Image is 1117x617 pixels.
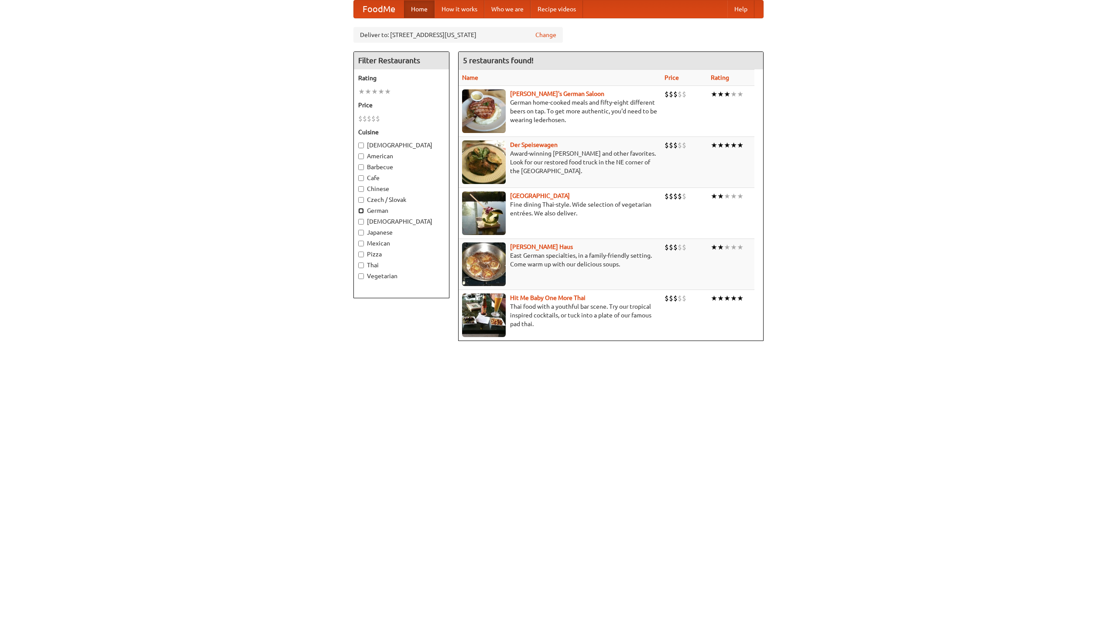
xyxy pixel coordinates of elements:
li: ★ [737,191,744,201]
li: ★ [717,191,724,201]
li: ★ [730,191,737,201]
li: $ [367,114,371,123]
input: Pizza [358,252,364,257]
li: $ [669,89,673,99]
p: Fine dining Thai-style. Wide selection of vegetarian entrées. We also deliver. [462,200,658,218]
input: Czech / Slovak [358,197,364,203]
input: American [358,153,364,159]
p: Thai food with a youthful bar scene. Try our tropical inspired cocktails, or tuck into a plate of... [462,302,658,328]
input: Cafe [358,175,364,181]
li: ★ [730,293,737,303]
li: ★ [724,191,730,201]
a: Hit Me Baby One More Thai [510,294,586,301]
img: kohlhaus.jpg [462,242,506,286]
li: $ [669,293,673,303]
li: $ [673,89,678,99]
li: ★ [730,140,737,150]
h5: Rating [358,74,445,82]
li: $ [682,140,686,150]
input: Chinese [358,186,364,192]
label: Thai [358,261,445,269]
li: $ [358,114,363,123]
img: satay.jpg [462,191,506,235]
a: Price [665,74,679,81]
a: How it works [435,0,484,18]
li: $ [682,242,686,252]
li: ★ [724,140,730,150]
input: Barbecue [358,164,364,170]
a: Help [727,0,754,18]
label: Cafe [358,174,445,182]
li: $ [669,191,673,201]
label: Czech / Slovak [358,195,445,204]
li: $ [678,293,682,303]
input: Vegetarian [358,273,364,279]
a: FoodMe [354,0,404,18]
li: ★ [371,87,378,96]
label: [DEMOGRAPHIC_DATA] [358,141,445,150]
label: Japanese [358,228,445,237]
li: ★ [711,293,717,303]
li: $ [363,114,367,123]
li: ★ [724,293,730,303]
img: speisewagen.jpg [462,140,506,184]
label: Mexican [358,239,445,248]
a: Name [462,74,478,81]
label: Barbecue [358,163,445,171]
li: ★ [737,293,744,303]
input: [DEMOGRAPHIC_DATA] [358,143,364,148]
li: ★ [384,87,391,96]
li: ★ [711,191,717,201]
li: $ [673,140,678,150]
label: Vegetarian [358,272,445,280]
li: ★ [365,87,371,96]
li: $ [682,89,686,99]
li: ★ [717,140,724,150]
input: Japanese [358,230,364,235]
li: $ [682,191,686,201]
h4: Filter Restaurants [354,52,449,69]
li: $ [665,89,669,99]
div: Deliver to: [STREET_ADDRESS][US_STATE] [353,27,563,43]
li: ★ [711,242,717,252]
a: Who we are [484,0,531,18]
li: ★ [711,140,717,150]
li: ★ [730,89,737,99]
li: $ [665,242,669,252]
li: ★ [717,89,724,99]
b: Der Speisewagen [510,141,558,148]
li: $ [678,89,682,99]
li: $ [665,140,669,150]
li: $ [673,242,678,252]
li: $ [376,114,380,123]
li: ★ [358,87,365,96]
li: ★ [730,242,737,252]
li: ★ [724,89,730,99]
a: [PERSON_NAME]'s German Saloon [510,90,604,97]
h5: Cuisine [358,128,445,136]
li: $ [678,140,682,150]
a: [PERSON_NAME] Haus [510,243,573,250]
li: $ [682,293,686,303]
a: Recipe videos [531,0,583,18]
li: $ [673,191,678,201]
li: ★ [717,293,724,303]
li: $ [371,114,376,123]
p: Award-winning [PERSON_NAME] and other favorites. Look for our restored food truck in the NE corne... [462,149,658,175]
label: Chinese [358,184,445,193]
li: ★ [717,242,724,252]
input: [DEMOGRAPHIC_DATA] [358,219,364,225]
li: ★ [711,89,717,99]
li: $ [678,191,682,201]
label: American [358,152,445,160]
label: Pizza [358,250,445,259]
a: [GEOGRAPHIC_DATA] [510,192,570,199]
a: Rating [711,74,729,81]
label: German [358,206,445,215]
input: German [358,208,364,214]
label: [DEMOGRAPHIC_DATA] [358,217,445,226]
li: ★ [737,242,744,252]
